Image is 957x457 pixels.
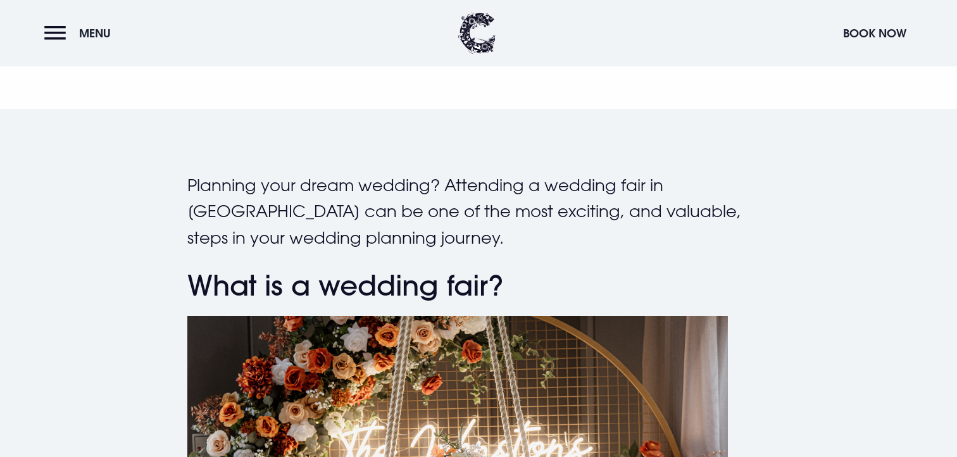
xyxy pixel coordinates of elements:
button: Menu [44,20,117,47]
h2: What is a wedding fair? [187,269,770,303]
img: Clandeboye Lodge [458,13,496,54]
span: Menu [79,26,111,41]
button: Book Now [837,20,913,47]
p: Planning your dream wedding? Attending a wedding fair in [GEOGRAPHIC_DATA] can be one of the most... [187,172,770,251]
